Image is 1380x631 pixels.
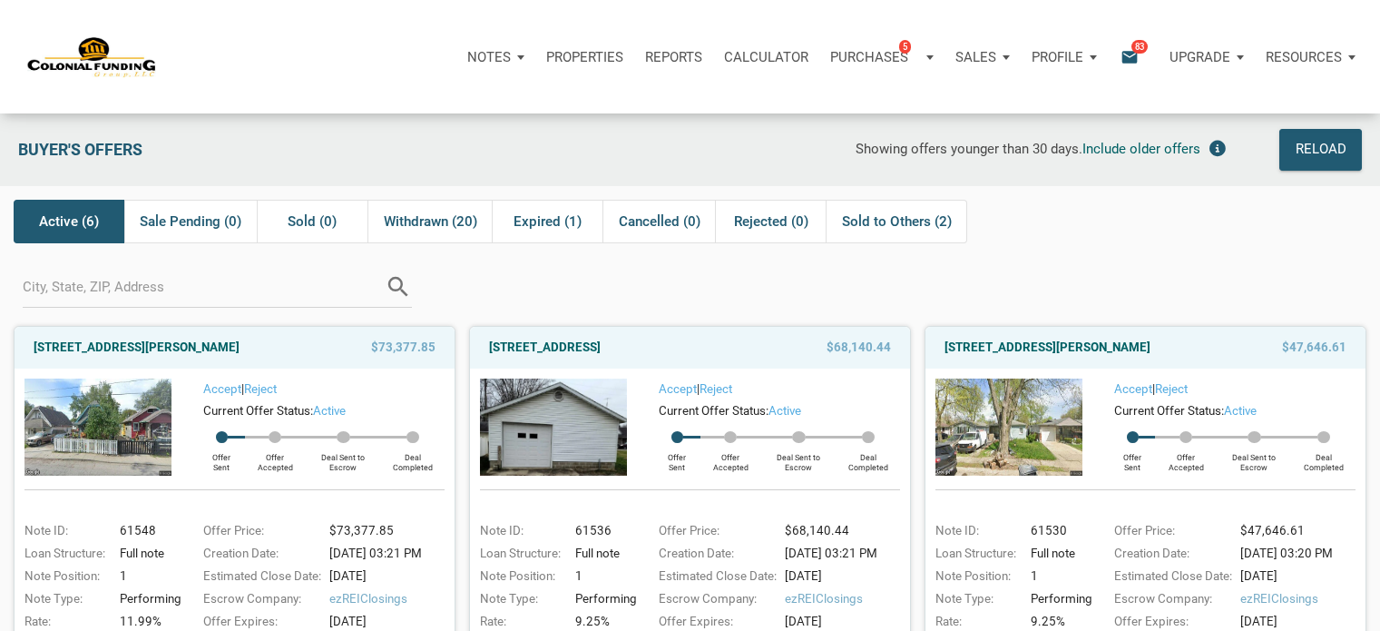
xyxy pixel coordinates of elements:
[194,590,324,608] div: Escrow Company:
[1025,522,1091,540] div: 61530
[467,49,511,65] p: Notes
[826,200,967,243] div: Sold to Others (2)
[1082,141,1200,157] span: Include older offers
[645,49,702,65] p: Reports
[779,613,909,631] div: [DATE]
[944,337,1150,359] a: [STREET_ADDRESS][PERSON_NAME]
[324,522,454,540] div: $73,377.85
[955,49,996,65] p: Sales
[1107,30,1159,84] button: email83
[1279,129,1362,171] button: Reload
[1266,49,1342,65] p: Resources
[700,443,762,472] div: Offer Accepted
[15,567,114,586] div: Note Position:
[15,613,114,631] div: Rate:
[244,382,277,396] a: Reject
[15,522,114,540] div: Note ID:
[1105,590,1235,608] div: Escrow Company:
[1021,30,1108,84] button: Profile
[837,443,900,472] div: Deal Completed
[768,404,801,418] span: active
[15,590,114,608] div: Note Type:
[257,200,367,243] div: Sold (0)
[926,613,1025,631] div: Rate:
[1295,138,1346,163] div: Reload
[1170,49,1230,65] p: Upgrade
[819,30,944,84] button: Purchases5
[1159,30,1255,84] button: Upgrade
[23,267,385,308] input: City, State, ZIP, Address
[1240,590,1365,608] span: ezREIClosings
[114,590,181,608] div: Performing
[39,211,99,232] span: Active (6)
[114,522,181,540] div: 61548
[827,337,891,359] span: $68,140.44
[471,613,570,631] div: Rate:
[1119,46,1140,67] i: email
[570,567,636,586] div: 1
[654,443,700,472] div: Offer Sent
[384,211,477,232] span: Withdrawn (20)
[1155,443,1217,472] div: Offer Accepted
[245,443,307,472] div: Offer Accepted
[194,613,324,631] div: Offer Expires:
[570,613,636,631] div: 9.25%
[724,49,808,65] p: Calculator
[194,545,324,563] div: Creation Date:
[1235,545,1365,563] div: [DATE] 03:20 PM
[456,30,535,84] a: Notes
[926,545,1025,563] div: Loan Structure:
[634,30,713,84] button: Reports
[324,613,454,631] div: [DATE]
[570,590,636,608] div: Performing
[329,590,454,608] span: ezREIClosings
[546,49,623,65] p: Properties
[471,567,570,586] div: Note Position:
[785,590,909,608] span: ezREIClosings
[313,404,346,418] span: active
[713,30,819,84] a: Calculator
[1114,382,1152,396] a: Accept
[324,567,454,586] div: [DATE]
[1217,443,1292,472] div: Deal Sent to Escrow
[650,522,779,540] div: Offer Price:
[1114,404,1224,418] span: Current Offer Status:
[926,522,1025,540] div: Note ID:
[288,211,337,232] span: Sold (0)
[935,379,1082,475] img: 575873
[1292,443,1356,472] div: Deal Completed
[9,129,417,171] div: Buyer's Offers
[1110,443,1155,472] div: Offer Sent
[650,613,779,631] div: Offer Expires:
[1282,337,1346,359] span: $47,646.61
[715,200,826,243] div: Rejected (0)
[1155,382,1188,396] a: Reject
[535,30,634,84] a: Properties
[194,522,324,540] div: Offer Price:
[659,382,732,396] span: |
[944,30,1021,84] button: Sales
[650,567,779,586] div: Estimated Close Date:
[471,590,570,608] div: Note Type:
[489,337,601,359] a: [STREET_ADDRESS]
[480,379,627,475] img: 581264
[1131,39,1148,54] span: 83
[779,567,909,586] div: [DATE]
[24,379,171,475] img: 576834
[734,211,808,232] span: Rejected (0)
[15,545,114,563] div: Loan Structure:
[471,522,570,540] div: Note ID:
[1235,567,1365,586] div: [DATE]
[199,443,244,472] div: Offer Sent
[385,267,412,308] i: search
[371,337,436,359] span: $73,377.85
[124,200,257,243] div: Sale Pending (0)
[650,590,779,608] div: Escrow Company:
[1255,30,1366,84] button: Resources
[1105,545,1235,563] div: Creation Date:
[492,200,602,243] div: Expired (1)
[203,404,313,418] span: Current Offer Status:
